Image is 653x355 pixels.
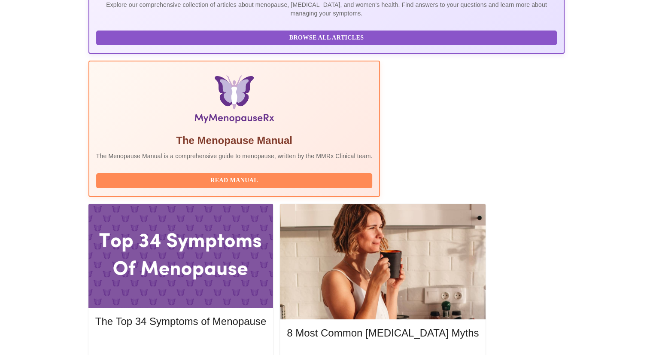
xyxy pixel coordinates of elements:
a: Browse All Articles [96,34,559,41]
button: Read Manual [96,173,373,188]
a: Read More [95,339,268,346]
span: Browse All Articles [105,33,549,43]
a: Read Manual [96,176,375,184]
h5: The Menopause Manual [96,134,373,147]
button: Browse All Articles [96,31,557,46]
button: Read More [95,336,266,351]
h5: 8 Most Common [MEDICAL_DATA] Myths [287,326,479,340]
span: Read More [104,338,258,349]
p: Explore our comprehensive collection of articles about menopause, [MEDICAL_DATA], and women's hea... [96,0,557,18]
img: Menopause Manual [140,75,328,127]
span: Read Manual [105,175,364,186]
h5: The Top 34 Symptoms of Menopause [95,315,266,328]
p: The Menopause Manual is a comprehensive guide to menopause, written by the MMRx Clinical team. [96,152,373,160]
